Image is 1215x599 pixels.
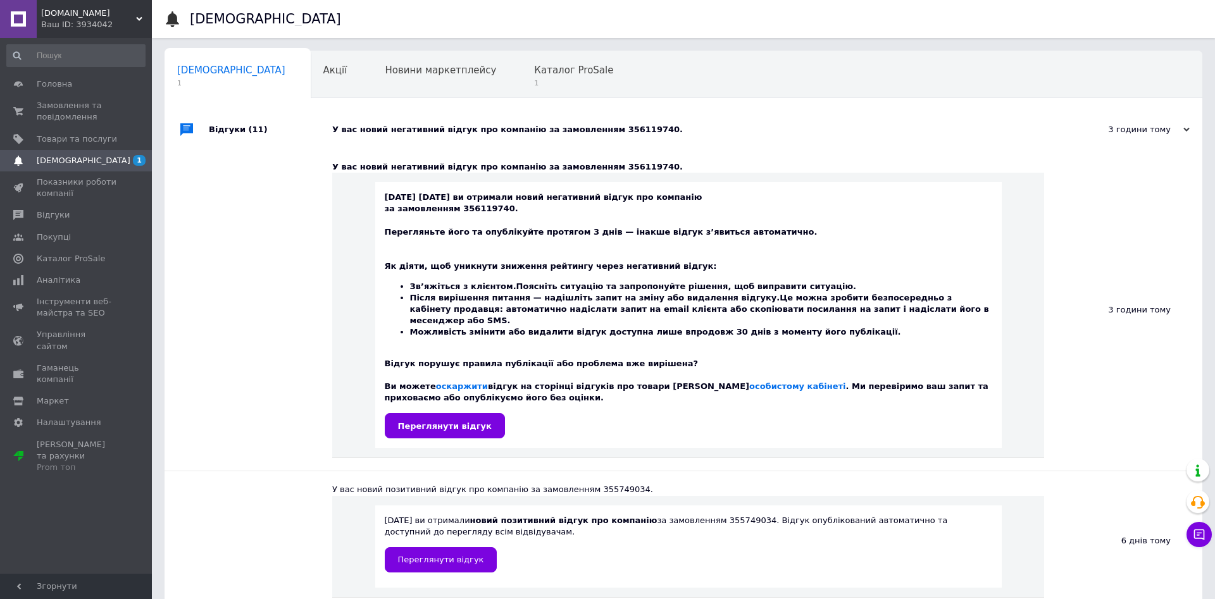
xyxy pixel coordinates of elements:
span: Аналітика [37,275,80,286]
span: Новини маркетплейсу [385,65,496,76]
li: Можливість змінити або видалити відгук доступна лише впродовж 30 днів з моменту його публікації. [410,326,992,338]
div: Як діяти, щоб уникнути зниження рейтингу через негативний відгук: Відгук порушує правила публікац... [385,249,992,404]
div: 3 години тому [1044,149,1202,471]
span: Відгуки [37,209,70,221]
span: (11) [249,125,268,134]
div: [DATE] [DATE] ви отримали новий негативний відгук про компанію за замовленням 356119740. [385,192,992,438]
h1: [DEMOGRAPHIC_DATA] [190,11,341,27]
div: Ваш ID: 3934042 [41,19,152,30]
span: Головна [37,78,72,90]
span: Каталог ProSale [534,65,613,76]
span: Переглянути відгук [398,421,492,431]
span: Balain.trend.ua [41,8,136,19]
span: Маркет [37,395,69,407]
div: У вас новий позитивний відгук про компанію за замовленням 355749034. [332,484,1044,495]
span: Інструменти веб-майстра та SEO [37,296,117,319]
a: Переглянути відгук [385,413,505,438]
span: Налаштування [37,417,101,428]
span: [DEMOGRAPHIC_DATA] [37,155,130,166]
div: 3 години тому [1063,124,1190,135]
span: Покупці [37,232,71,243]
b: Зв’яжіться з клієнтом. [410,281,516,291]
b: новий позитивний відгук про компанію [470,516,657,525]
div: У вас новий негативний відгук про компанію за замовленням 356119740. [332,161,1044,173]
a: особистому кабінеті [749,381,845,391]
span: Каталог ProSale [37,253,105,264]
span: Гаманець компанії [37,362,117,385]
div: [DATE] ви отримали за замовленням 355749034. Відгук опублікований автоматично та доступний до пер... [385,515,992,572]
span: Замовлення та повідомлення [37,100,117,123]
span: [PERSON_NAME] та рахунки [37,439,117,474]
span: Переглянути відгук [398,555,484,564]
b: Перегляньте його та опублікуйте протягом 3 днів — інакше відгук з’явиться автоматично. [385,227,818,237]
a: оскаржити [436,381,488,391]
span: Управління сайтом [37,329,117,352]
button: Чат з покупцем [1187,522,1212,547]
span: 1 [534,78,613,88]
li: Поясніть ситуацію та запропонуйте рішення, щоб виправити ситуацію. [410,281,992,292]
input: Пошук [6,44,146,67]
li: Це можна зробити безпосередньо з кабінету продавця: автоматично надіслати запит на email клієнта ... [410,292,992,327]
span: 1 [133,155,146,166]
span: Акції [323,65,347,76]
b: Після вирішення питання — надішліть запит на зміну або видалення відгуку. [410,293,780,302]
a: Переглянути відгук [385,547,497,572]
div: У вас новий негативний відгук про компанію за замовленням 356119740. [332,124,1063,135]
div: Prom топ [37,462,117,473]
span: Товари та послуги [37,133,117,145]
span: [DEMOGRAPHIC_DATA] [177,65,285,76]
div: Відгуки [209,111,332,149]
span: 1 [177,78,285,88]
span: Показники роботи компанії [37,176,117,199]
